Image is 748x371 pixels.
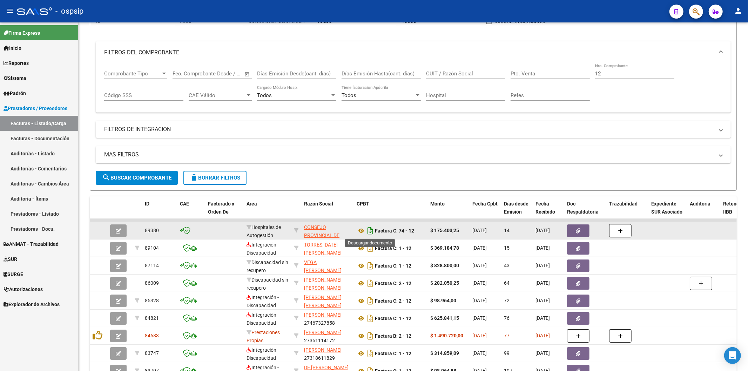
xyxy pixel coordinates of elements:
span: Todos [257,92,272,99]
datatable-header-cell: Días desde Emisión [501,196,533,227]
mat-icon: menu [6,7,14,15]
strong: Factura C: 2 - 12 [375,298,411,304]
span: [DATE] [472,315,487,321]
span: [DATE] [472,228,487,233]
span: 86009 [145,280,159,286]
span: Hospitales de Autogestión [247,224,281,238]
span: [DATE] [472,245,487,251]
span: Area [247,201,257,207]
mat-panel-title: MAS FILTROS [104,151,714,158]
span: 77 [504,333,510,338]
span: SURGE [4,270,23,278]
strong: $ 314.859,09 [430,350,459,356]
span: Facturado x Orden De [208,201,234,215]
div: FILTROS DEL COMPROBANTE [96,64,731,113]
div: 23354322463 [304,276,351,291]
span: 84683 [145,333,159,338]
span: TORRES [DATE][PERSON_NAME] [304,242,342,256]
span: CONSEJO PROVINCIAL DE SALUD PUBLICA PCIADE RIO NEGRO [304,224,348,254]
div: 27396831509 [304,258,351,273]
datatable-header-cell: Monto [427,196,470,227]
strong: $ 175.403,25 [430,228,459,233]
strong: $ 369.184,78 [430,245,459,251]
span: [PERSON_NAME] [304,330,342,335]
span: DE [PERSON_NAME] [304,365,349,370]
div: 27467327858 [304,311,351,326]
span: Prestaciones Propias [247,330,280,343]
span: [DATE] [472,333,487,338]
span: [DATE] [535,333,550,338]
button: Borrar Filtros [183,171,247,185]
span: Firma Express [4,29,40,37]
span: Buscar Comprobante [102,175,171,181]
span: 89104 [145,245,159,251]
i: Descargar documento [366,260,375,271]
span: 15 [504,245,510,251]
span: Integración - Discapacidad [247,242,279,256]
i: Descargar documento [366,295,375,306]
div: 30643258737 [304,223,351,238]
span: CAE [180,201,189,207]
input: Fecha inicio [173,70,201,77]
span: 87114 [145,263,159,268]
span: [PERSON_NAME] [304,312,342,318]
i: Descargar documento [366,330,375,342]
datatable-header-cell: Razón Social [301,196,354,227]
span: Fecha Recibido [535,201,555,215]
span: 99 [504,350,510,356]
datatable-header-cell: CAE [177,196,205,227]
span: Discapacidad sin recupero [247,259,288,273]
mat-icon: person [734,7,742,15]
span: [DATE] [472,298,487,303]
strong: Factura B: 2 - 12 [375,333,411,339]
span: [DATE] [472,350,487,356]
strong: $ 1.490.720,00 [430,333,463,338]
span: Auditoria [690,201,710,207]
span: [DATE] [535,280,550,286]
span: Prestadores / Proveedores [4,104,67,112]
button: Buscar Comprobante [96,171,178,185]
span: [DATE] [472,263,487,268]
span: 84821 [145,315,159,321]
strong: Factura C: 1 - 12 [375,351,411,356]
span: - ospsip [55,4,83,19]
mat-expansion-panel-header: MAS FILTROS [96,146,731,163]
span: Retencion IIBB [723,201,746,215]
span: 89380 [145,228,159,233]
span: [PERSON_NAME] [PERSON_NAME] [304,295,342,308]
mat-panel-title: FILTROS DE INTEGRACION [104,126,714,133]
span: 83747 [145,350,159,356]
span: Integración - Discapacidad [247,312,279,326]
span: ANMAT - Trazabilidad [4,240,59,248]
strong: $ 625.841,15 [430,315,459,321]
span: Integración - Discapacidad [247,347,279,361]
span: [DATE] [535,350,550,356]
span: Autorizaciones [4,285,43,293]
mat-icon: delete [190,173,198,182]
strong: $ 828.800,00 [430,263,459,268]
span: 85328 [145,298,159,303]
i: Descargar documento [366,278,375,289]
i: Descargar documento [366,243,375,254]
mat-expansion-panel-header: FILTROS DEL COMPROBANTE [96,41,731,64]
div: 27364353648 [304,241,351,256]
span: Trazabilidad [609,201,638,207]
strong: Factura C: 2 - 12 [375,281,411,286]
div: Open Intercom Messenger [724,347,741,364]
button: Open calendar [243,70,251,78]
datatable-header-cell: Auditoria [687,196,720,227]
span: [DATE] [535,315,550,321]
span: VEGA [PERSON_NAME] [304,259,342,273]
datatable-header-cell: Trazabilidad [606,196,648,227]
span: Borrar Filtros [190,175,240,181]
datatable-header-cell: ID [142,196,177,227]
span: Reportes [4,59,29,67]
span: [DATE] [472,280,487,286]
span: Fecha Cpbt [472,201,498,207]
span: Sistema [4,74,26,82]
strong: $ 282.050,25 [430,280,459,286]
mat-icon: search [102,173,110,182]
span: [DATE] [535,263,550,268]
datatable-header-cell: Area [244,196,291,227]
strong: $ 98.964,00 [430,298,456,303]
